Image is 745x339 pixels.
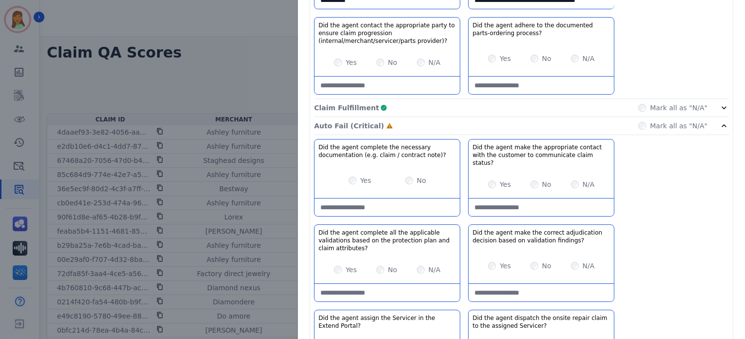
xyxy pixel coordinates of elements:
label: N/A [583,179,595,189]
label: Yes [500,261,511,271]
p: Claim Fulfillment [314,103,379,113]
label: No [542,179,551,189]
label: No [417,176,426,185]
label: No [542,261,551,271]
label: No [388,265,397,275]
h3: Did the agent complete the necessary documentation (e.g. claim / contract note)? [318,143,456,159]
h3: Did the agent dispatch the onsite repair claim to the assigned Servicer? [472,314,610,330]
h3: Did the agent contact the appropriate party to ensure claim progression (internal/merchant/servic... [318,21,456,45]
label: Yes [346,265,357,275]
label: Mark all as "N/A" [650,121,707,131]
h3: Did the agent make the appropriate contact with the customer to communicate claim status? [472,143,610,167]
h3: Did the agent assign the Servicer in the Extend Portal? [318,314,456,330]
p: Auto Fail (Critical) [314,121,384,131]
label: Mark all as "N/A" [650,103,707,113]
label: N/A [429,265,441,275]
label: N/A [429,58,441,67]
label: No [388,58,397,67]
h3: Did the agent make the correct adjudication decision based on validation findings? [472,229,610,244]
label: N/A [583,54,595,63]
label: Yes [500,179,511,189]
label: No [542,54,551,63]
label: N/A [583,261,595,271]
h3: Did the agent complete all the applicable validations based on the protection plan and claim attr... [318,229,456,252]
label: Yes [360,176,372,185]
h3: Did the agent adhere to the documented parts-ordering process? [472,21,610,37]
label: Yes [346,58,357,67]
label: Yes [500,54,511,63]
